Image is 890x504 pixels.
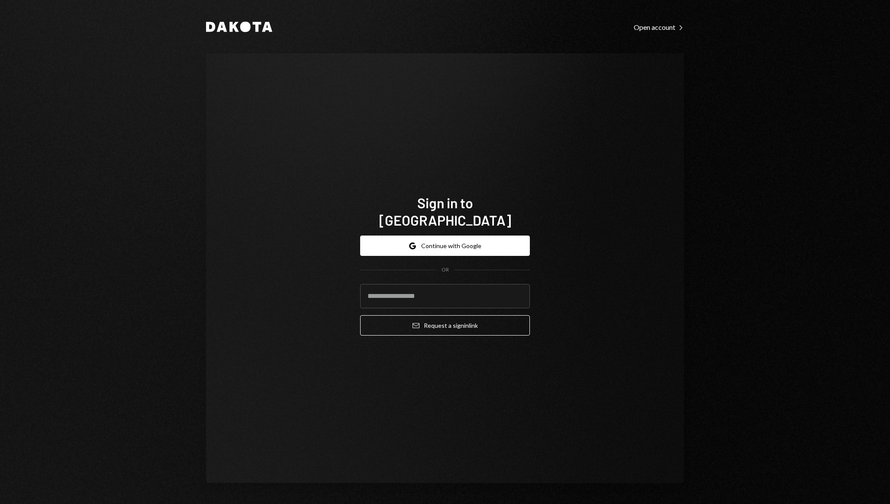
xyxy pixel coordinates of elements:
div: Open account [634,23,684,32]
button: Continue with Google [360,236,530,256]
h1: Sign in to [GEOGRAPHIC_DATA] [360,194,530,229]
div: OR [442,266,449,274]
a: Open account [634,22,684,32]
button: Request a signinlink [360,315,530,336]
